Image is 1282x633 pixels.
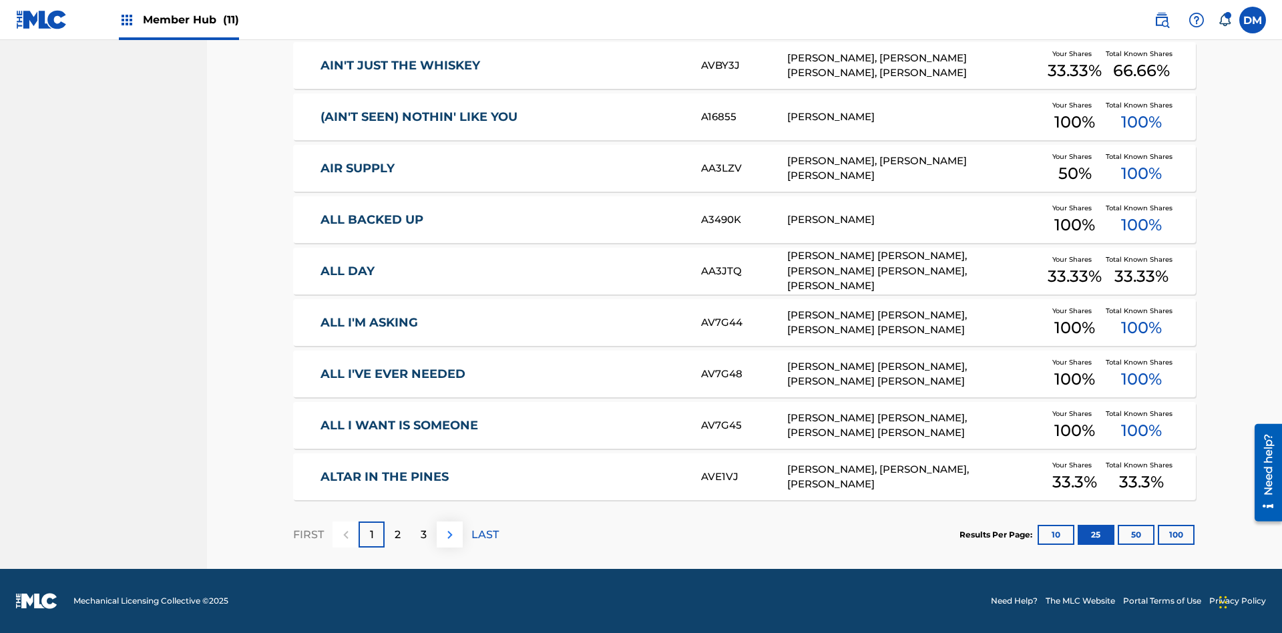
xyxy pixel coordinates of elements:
[1106,306,1178,316] span: Total Known Shares
[1052,460,1097,470] span: Your Shares
[1154,12,1170,28] img: search
[1106,100,1178,110] span: Total Known Shares
[1052,100,1097,110] span: Your Shares
[320,418,684,433] a: ALL I WANT IS SOMEONE
[1052,49,1097,59] span: Your Shares
[16,10,67,29] img: MLC Logo
[1113,59,1170,83] span: 66.66 %
[1078,525,1114,545] button: 25
[1218,13,1231,27] div: Notifications
[1046,595,1115,607] a: The MLC Website
[701,264,787,279] div: AA3JTQ
[370,527,374,543] p: 1
[1052,254,1097,264] span: Your Shares
[1048,59,1102,83] span: 33.33 %
[320,315,684,331] a: ALL I'M ASKING
[442,527,458,543] img: right
[1106,49,1178,59] span: Total Known Shares
[223,13,239,26] span: (11)
[787,462,1044,492] div: [PERSON_NAME], [PERSON_NAME], [PERSON_NAME]
[1054,110,1095,134] span: 100 %
[1121,367,1162,391] span: 100 %
[1121,316,1162,340] span: 100 %
[1183,7,1210,33] div: Help
[1158,525,1195,545] button: 100
[1052,306,1097,316] span: Your Shares
[1215,569,1282,633] iframe: Chat Widget
[320,264,684,279] a: ALL DAY
[293,527,324,543] p: FIRST
[1054,213,1095,237] span: 100 %
[701,161,787,176] div: AA3LZV
[320,110,684,125] a: (AIN'T SEEN) NOTHIN' LIKE YOU
[1054,419,1095,443] span: 100 %
[787,212,1044,228] div: [PERSON_NAME]
[787,411,1044,441] div: [PERSON_NAME] [PERSON_NAME], [PERSON_NAME] [PERSON_NAME]
[787,359,1044,389] div: [PERSON_NAME] [PERSON_NAME], [PERSON_NAME] [PERSON_NAME]
[1239,7,1266,33] div: User Menu
[1219,582,1227,622] div: Drag
[1106,357,1178,367] span: Total Known Shares
[1119,470,1164,494] span: 33.3 %
[1052,152,1097,162] span: Your Shares
[787,110,1044,125] div: [PERSON_NAME]
[471,527,499,543] p: LAST
[1052,470,1097,494] span: 33.3 %
[1052,357,1097,367] span: Your Shares
[701,418,787,433] div: AV7G45
[787,248,1044,294] div: [PERSON_NAME] [PERSON_NAME], [PERSON_NAME] [PERSON_NAME], [PERSON_NAME]
[701,58,787,73] div: AVBY3J
[1148,7,1175,33] a: Public Search
[1114,264,1168,288] span: 33.33 %
[1038,525,1074,545] button: 10
[16,593,57,609] img: logo
[1121,110,1162,134] span: 100 %
[73,595,228,607] span: Mechanical Licensing Collective © 2025
[1054,367,1095,391] span: 100 %
[1052,203,1097,213] span: Your Shares
[320,469,684,485] a: ALTAR IN THE PINES
[787,154,1044,184] div: [PERSON_NAME], [PERSON_NAME] [PERSON_NAME]
[1121,162,1162,186] span: 100 %
[320,161,684,176] a: AIR SUPPLY
[1209,595,1266,607] a: Privacy Policy
[701,469,787,485] div: AVE1VJ
[1106,254,1178,264] span: Total Known Shares
[1106,152,1178,162] span: Total Known Shares
[1106,203,1178,213] span: Total Known Shares
[991,595,1038,607] a: Need Help?
[959,529,1036,541] p: Results Per Page:
[1245,419,1282,528] iframe: Resource Center
[1106,409,1178,419] span: Total Known Shares
[421,527,427,543] p: 3
[143,12,239,27] span: Member Hub
[1058,162,1092,186] span: 50 %
[1121,213,1162,237] span: 100 %
[1048,264,1102,288] span: 33.33 %
[1189,12,1205,28] img: help
[320,58,684,73] a: AIN'T JUST THE WHISKEY
[701,367,787,382] div: AV7G48
[701,315,787,331] div: AV7G44
[701,110,787,125] div: A16855
[1054,316,1095,340] span: 100 %
[1121,419,1162,443] span: 100 %
[119,12,135,28] img: Top Rightsholders
[320,367,684,382] a: ALL I'VE EVER NEEDED
[1052,409,1097,419] span: Your Shares
[787,51,1044,81] div: [PERSON_NAME], [PERSON_NAME] [PERSON_NAME], [PERSON_NAME]
[1118,525,1154,545] button: 50
[787,308,1044,338] div: [PERSON_NAME] [PERSON_NAME], [PERSON_NAME] [PERSON_NAME]
[1106,460,1178,470] span: Total Known Shares
[395,527,401,543] p: 2
[320,212,684,228] a: ALL BACKED UP
[701,212,787,228] div: A3490K
[1123,595,1201,607] a: Portal Terms of Use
